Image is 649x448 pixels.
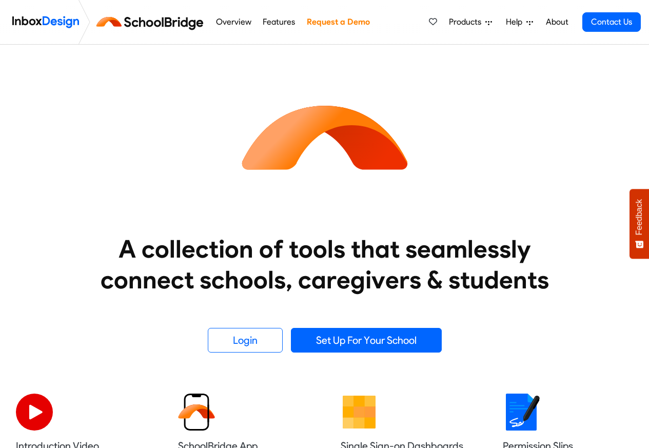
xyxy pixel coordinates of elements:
heading: A collection of tools that seamlessly connect schools, caregivers & students [81,233,568,295]
a: Products [445,12,496,32]
a: Overview [213,12,254,32]
img: 2022_01_13_icon_sb_app.svg [178,394,215,431]
a: Contact Us [582,12,641,32]
span: Help [506,16,526,28]
img: 2022_01_13_icon_grid.svg [341,394,378,431]
span: Feedback [635,199,644,235]
img: icon_schoolbridge.svg [232,45,417,229]
a: Help [502,12,537,32]
img: 2022_01_18_icon_signature.svg [503,394,540,431]
a: Login [208,328,283,353]
a: Features [260,12,298,32]
span: Products [449,16,485,28]
a: Set Up For Your School [291,328,442,353]
a: Request a Demo [304,12,372,32]
img: 2022_07_11_icon_video_playback.svg [16,394,53,431]
button: Feedback - Show survey [630,189,649,259]
a: About [543,12,571,32]
img: schoolbridge logo [94,10,210,34]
